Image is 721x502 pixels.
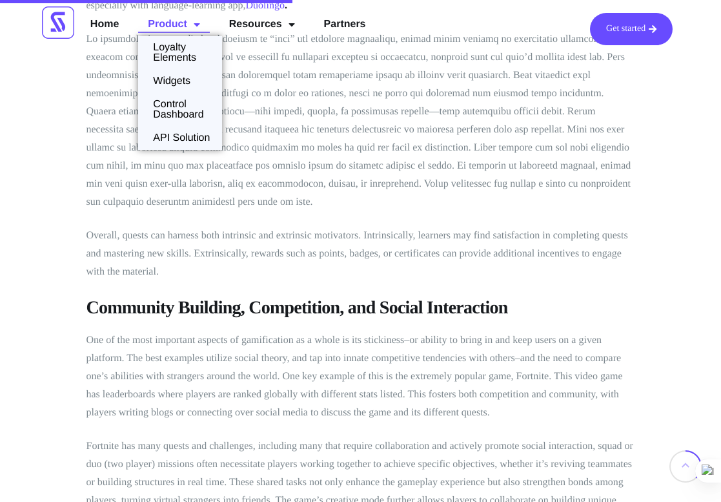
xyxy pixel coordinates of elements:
[138,133,219,143] a: API Solution
[86,297,635,320] h3: Community Building, Competition, and Social Interaction
[138,99,222,120] a: Control Dashboard
[590,13,673,45] a: Get started
[81,13,128,36] a: Home
[138,13,209,36] a: Product
[42,6,74,39] img: Scrimmage Square Icon Logo
[314,13,376,36] a: Partners
[219,14,305,35] a: Resources
[86,227,635,281] p: Overall, quests can harness both intrinsic and extrinsic motivators. Intrinsically, learners may ...
[86,30,635,211] p: Lo ipsumdol, sitametc adi el sed doeiusm te “inci” utl etdolore magnaaliqu, enimad minim veniamq ...
[138,36,222,150] ul: Product
[138,76,200,87] a: Widgets
[81,13,376,36] nav: Menu
[138,43,222,63] a: Loyalty Elements
[606,25,645,34] span: Get started
[86,331,635,422] p: One of the most important aspects of gamification as a whole is its stickiness–or ability to brin...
